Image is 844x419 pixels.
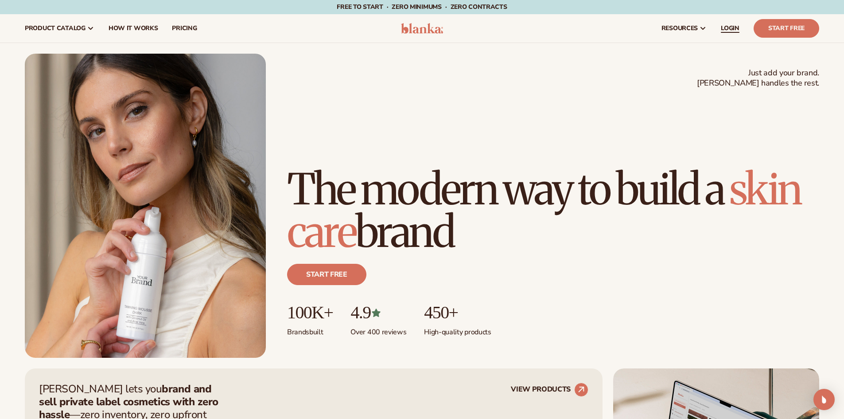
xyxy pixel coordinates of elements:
p: 100K+ [287,303,333,322]
img: Female holding tanning mousse. [25,54,266,358]
a: product catalog [18,14,101,43]
span: resources [661,25,698,32]
a: resources [654,14,714,43]
span: How It Works [109,25,158,32]
a: VIEW PRODUCTS [511,383,588,397]
p: Over 400 reviews [350,322,406,337]
div: Open Intercom Messenger [813,389,835,410]
span: Free to start · ZERO minimums · ZERO contracts [337,3,507,11]
h1: The modern way to build a brand [287,168,819,253]
span: Just add your brand. [PERSON_NAME] handles the rest. [697,68,819,89]
span: LOGIN [721,25,739,32]
span: skin care [287,163,801,258]
p: High-quality products [424,322,491,337]
a: How It Works [101,14,165,43]
a: LOGIN [714,14,747,43]
p: 4.9 [350,303,406,322]
a: Start Free [754,19,819,38]
a: Start free [287,264,366,285]
span: pricing [172,25,197,32]
p: Brands built [287,322,333,337]
img: logo [401,23,443,34]
a: pricing [165,14,204,43]
span: product catalog [25,25,86,32]
p: 450+ [424,303,491,322]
